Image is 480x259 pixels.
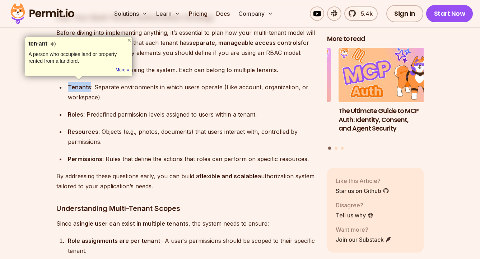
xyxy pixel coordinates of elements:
div: : Rules that define the actions that roles can perform on specific resources. [68,154,316,164]
strong: separate, manageable access controls [189,39,301,46]
a: Pricing [186,6,210,21]
p: Like this Article? [336,176,389,185]
p: Before diving into implementing anything, it’s essential to plan how your multi-tenant model will... [56,28,316,58]
a: Join our Substack [336,235,392,244]
div: – A user’s permissions should be scoped to their specific tenant. [68,236,316,256]
p: Disagree? [336,201,374,209]
li: 1 of 3 [339,48,435,142]
div: : Objects (e.g., photos, documents) that users interact with, controlled by permissions. [68,127,316,147]
p: Want more? [336,225,392,234]
img: The Ultimate Guide to MCP Auth: Identity, Consent, and Agent Security [339,48,435,102]
h3: Understanding Multi-Tenant Scopes [56,203,316,214]
a: 5.4k [344,6,378,21]
strong: Tenants [68,84,91,91]
span: 5.4k [356,9,373,18]
h3: Human-in-the-Loop for AI Agents: Best Practices, Frameworks, Use Cases, and Demo [234,106,331,142]
strong: flexible and scalable [199,173,258,180]
li: 3 of 3 [234,48,331,142]
p: By addressing these questions early, you can build a authorization system tailored to your applic... [56,171,316,191]
strong: Roles [68,111,83,118]
a: Start Now [426,5,473,22]
strong: Permissions [68,155,102,163]
a: The Ultimate Guide to MCP Auth: Identity, Consent, and Agent SecurityThe Ultimate Guide to MCP Au... [339,48,435,142]
h2: More to read [327,34,424,43]
button: Learn [153,6,183,21]
strong: single user can exist in multiple tenants [76,220,188,227]
button: Solutions [111,6,150,21]
a: Sign In [386,5,423,22]
a: Star us on Github [336,186,389,195]
button: Go to slide 2 [335,146,337,149]
button: Go to slide 3 [341,146,344,149]
div: : Individuals accessing the system. Each can belong to multiple tenants. [68,65,316,75]
div: : Separate environments in which users operate (Like account, organization, or workspace). [68,82,316,102]
img: Permit logo [7,1,78,26]
a: Tell us why [336,211,374,219]
button: Company [236,6,276,21]
a: Docs [213,6,233,21]
img: Human-in-the-Loop for AI Agents: Best Practices, Frameworks, Use Cases, and Demo [234,48,331,102]
p: Since a , the system needs to ensure: [56,218,316,229]
div: : Predefined permission levels assigned to users within a tenant. [68,109,316,119]
strong: Role assignments are per tenant [68,237,160,244]
strong: Resources [68,128,98,135]
button: Go to slide 1 [328,146,331,150]
h3: The Ultimate Guide to MCP Auth: Identity, Consent, and Agent Security [339,106,435,133]
div: Posts [327,48,424,151]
